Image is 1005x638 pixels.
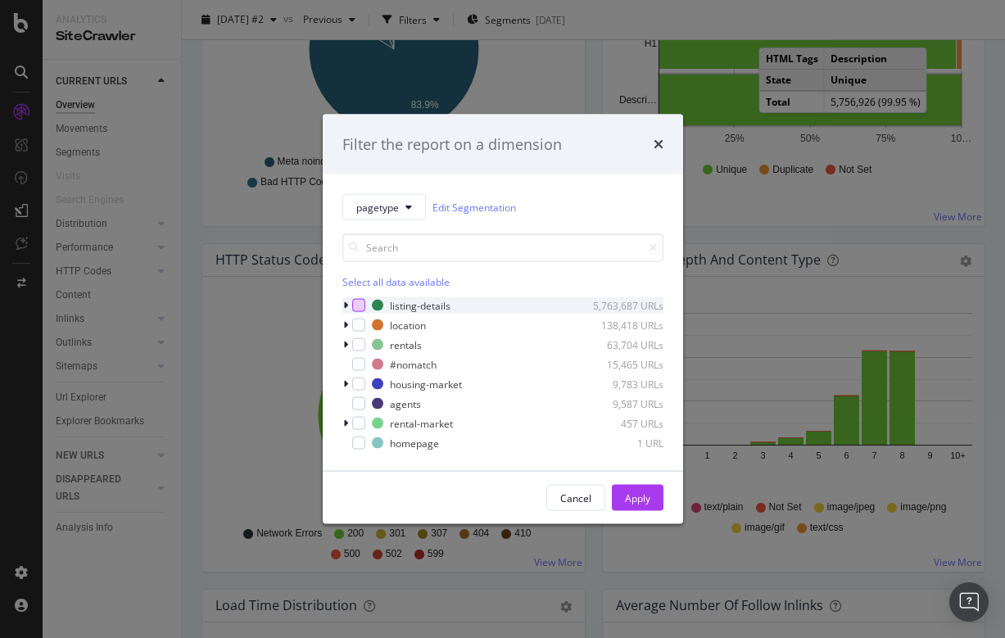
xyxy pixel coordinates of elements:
div: rental-market [390,416,453,430]
a: Edit Segmentation [432,198,516,215]
div: #nomatch [390,357,437,371]
button: Apply [612,485,663,511]
div: homepage [390,436,439,450]
span: pagetype [356,200,399,214]
div: listing-details [390,298,450,312]
div: agents [390,396,421,410]
button: pagetype [342,194,426,220]
div: 138,418 URLs [583,318,663,332]
div: rentals [390,337,422,351]
div: times [654,133,663,155]
div: Filter the report on a dimension [342,133,562,155]
div: 63,704 URLs [583,337,663,351]
div: 5,763,687 URLs [583,298,663,312]
div: 15,465 URLs [583,357,663,371]
div: 9,783 URLs [583,377,663,391]
button: Cancel [546,485,605,511]
div: Cancel [560,491,591,505]
div: Open Intercom Messenger [949,582,989,622]
div: Apply [625,491,650,505]
div: location [390,318,426,332]
div: housing-market [390,377,462,391]
div: 1 URL [583,436,663,450]
div: modal [323,114,683,524]
div: Select all data available [342,275,663,289]
div: 457 URLs [583,416,663,430]
input: Search [342,233,663,262]
div: 9,587 URLs [583,396,663,410]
